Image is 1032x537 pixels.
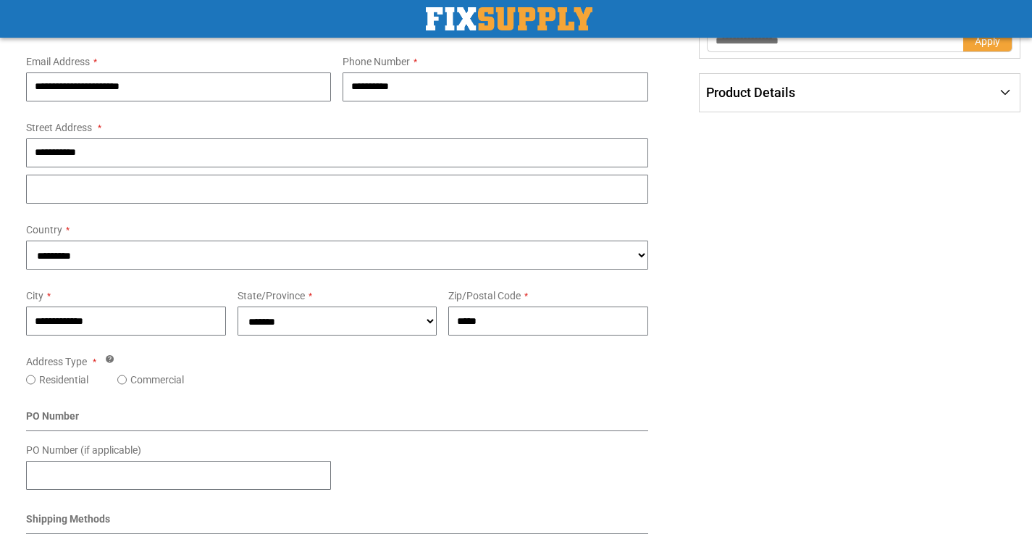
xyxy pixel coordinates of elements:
[26,290,43,301] span: City
[39,372,88,387] label: Residential
[448,290,521,301] span: Zip/Postal Code
[130,372,184,387] label: Commercial
[26,224,62,236] span: Country
[26,409,648,431] div: PO Number
[426,7,592,30] a: store logo
[426,7,592,30] img: Fix Industrial Supply
[963,29,1012,52] button: Apply
[238,290,305,301] span: State/Province
[26,444,141,456] span: PO Number (if applicable)
[975,36,1000,47] span: Apply
[343,56,410,67] span: Phone Number
[706,85,795,100] span: Product Details
[26,56,90,67] span: Email Address
[26,356,87,367] span: Address Type
[26,122,92,133] span: Street Address
[26,512,648,534] div: Shipping Methods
